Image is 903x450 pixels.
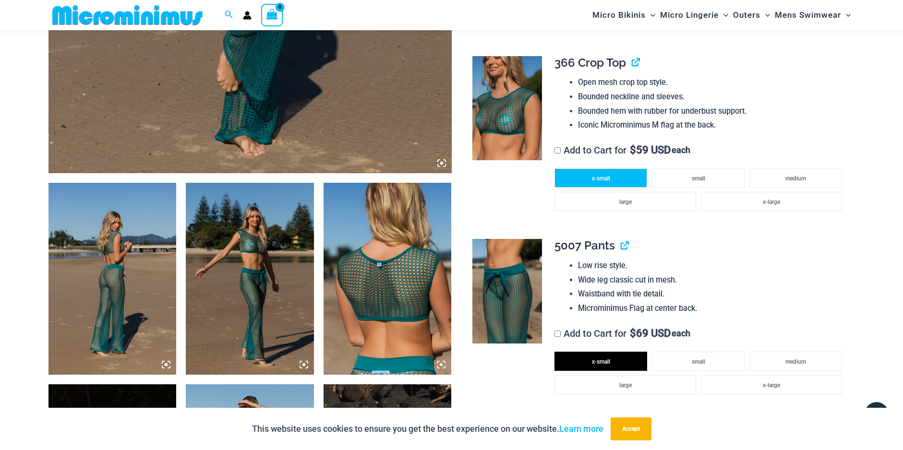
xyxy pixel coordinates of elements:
span: Outers [733,3,760,27]
li: large [554,192,696,211]
span: each [672,145,690,155]
a: Micro BikinisMenu ToggleMenu Toggle [590,3,658,27]
span: x-small [592,175,610,182]
li: Bounded hem with rubber for underbust support. [578,104,847,118]
li: Iconic Microminimus M flag at the back. [578,118,847,132]
span: Mens Swimwear [775,3,841,27]
li: x-small [554,168,647,188]
span: Menu Toggle [841,3,851,27]
img: Show Stopper Jade 366 Top 5007 pants [324,183,452,375]
span: large [619,382,632,389]
li: Waistband with tie detail. [578,287,847,301]
input: Add to Cart for$59 USD each [554,147,561,154]
img: Show Stopper Jade 366 Top 5007 pants [472,239,542,343]
input: Add to Cart for$69 USD each [554,331,561,337]
span: $ [630,144,636,156]
li: x-large [701,192,842,211]
li: medium [749,352,842,371]
span: $ [630,327,636,339]
a: Learn more [559,424,603,434]
li: small [652,168,745,188]
img: Show Stopper Jade 366 Top 5007 pants [186,183,314,375]
span: Micro Bikinis [592,3,646,27]
a: Search icon link [225,9,233,21]
span: medium [785,175,806,182]
a: Mens SwimwearMenu ToggleMenu Toggle [772,3,853,27]
nav: Site Navigation [589,1,855,29]
span: medium [785,358,806,365]
li: Open mesh crop top style. [578,75,847,90]
label: Add to Cart for [554,328,690,339]
span: 366 Crop Top [554,56,626,70]
a: Account icon link [243,11,252,20]
span: 69 USD [630,329,671,338]
a: Micro LingerieMenu ToggleMenu Toggle [658,3,731,27]
span: 5007 Pants [554,238,615,252]
a: OutersMenu ToggleMenu Toggle [731,3,772,27]
li: Low rise style. [578,259,847,273]
span: small [692,175,705,182]
span: Menu Toggle [719,3,728,27]
span: Micro Lingerie [660,3,719,27]
img: Show Stopper Jade 366 Top 5007 pants [472,56,542,161]
li: Bounded neckline and sleeves. [578,90,847,104]
span: x-small [592,358,610,365]
span: x-large [763,382,780,389]
img: Show Stopper Jade 366 Top 5007 pants [48,183,177,375]
li: small [652,352,745,371]
button: Accept [611,417,651,440]
li: Microminimus Flag at center back. [578,301,847,316]
li: medium [749,168,842,188]
a: View Shopping Cart, empty [261,4,283,26]
span: small [692,358,705,365]
span: x-large [763,199,780,205]
span: 59 USD [630,145,671,155]
span: Menu Toggle [760,3,770,27]
li: Wide leg classic cut in mesh. [578,273,847,287]
span: Menu Toggle [646,3,655,27]
li: x-large [701,375,842,394]
span: each [672,329,690,338]
p: This website uses cookies to ensure you get the best experience on our website. [252,422,603,436]
span: large [619,199,632,205]
img: MM SHOP LOGO FLAT [48,4,206,26]
li: x-small [554,352,647,371]
label: Add to Cart for [554,144,690,156]
li: large [554,375,696,394]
